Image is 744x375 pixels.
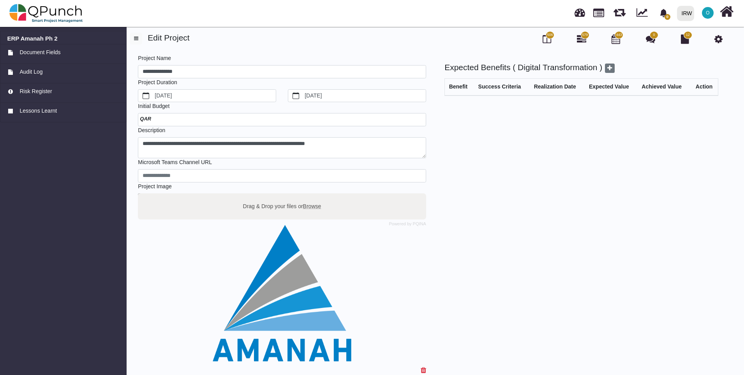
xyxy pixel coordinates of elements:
span: 579 [582,32,588,38]
label: Project Image [138,182,171,191]
a: Powered by PQINA [389,222,426,226]
button: calendar [288,90,303,102]
i: Delete [421,367,426,374]
div: IRW [682,7,692,20]
i: Calendar [612,34,620,44]
div: Dynamic Report [633,0,655,26]
a: IRW [673,0,697,26]
span: Document Fields [19,48,60,57]
div: Realization Date [534,83,581,91]
span: 443 [616,32,622,38]
h4: Expected Benefits ( Digital Transformation ) [444,62,718,73]
svg: calendar [143,92,150,99]
i: Document Library [681,34,689,44]
svg: calendar [293,92,300,99]
label: Project Duration [138,78,177,87]
span: 506 [547,32,553,38]
a: bell fill0 [655,0,674,25]
svg: bell fill [659,9,668,17]
span: Audit Log [19,68,42,76]
span: 0 [653,32,655,38]
div: Action [695,83,714,91]
label: Drag & Drop your files or [240,199,324,213]
img: Paris [138,225,426,361]
span: Add benefits [605,64,615,73]
span: O [706,11,709,15]
span: Lessons Learnt [19,107,57,115]
span: Releases [614,4,626,17]
label: Project Name [138,54,171,62]
h4: Edit Project [130,33,738,42]
button: calendar [138,90,153,102]
a: 579 [577,37,586,44]
label: Initial Budget [138,102,169,110]
i: Punch Discussion [646,34,655,44]
a: ERP Amanah Ph 2 [7,35,120,42]
span: Dashboard [575,5,585,16]
label: [DATE] [153,90,276,102]
label: Description [138,126,165,134]
span: Projects [593,5,604,17]
span: Browse [303,203,321,209]
i: Board [543,34,551,44]
div: Achieved Value [642,83,686,91]
div: Expected Value [589,83,633,91]
label: [DATE] [303,90,426,102]
span: Osamah.ali@irworldwide.org [702,7,714,19]
a: O [697,0,718,25]
label: Microsoft Teams Channel URL [138,158,212,166]
i: Home [720,4,733,19]
i: Gantt [577,34,586,44]
span: Risk Register [19,87,52,96]
div: Success Criteria [478,83,526,91]
div: Notification [657,6,670,20]
span: 0 [665,14,670,20]
span: 12 [686,32,690,38]
div: Benefit [449,83,470,91]
img: qpunch-sp.fa6292f.png [9,2,83,25]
